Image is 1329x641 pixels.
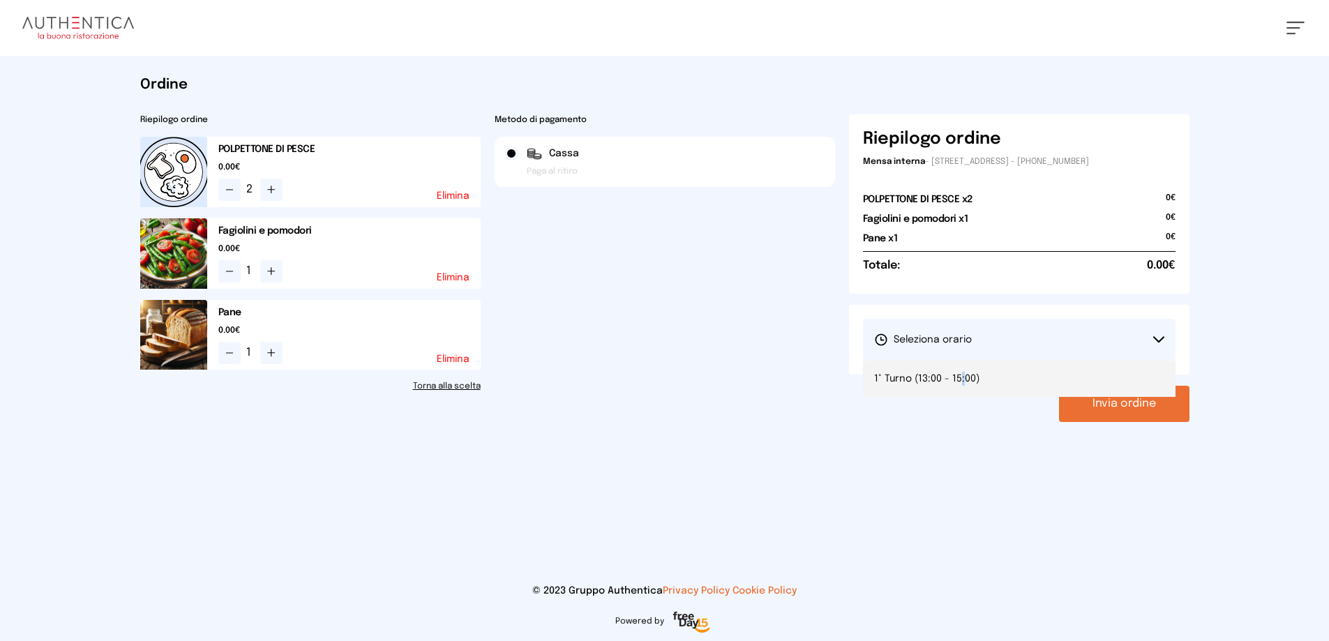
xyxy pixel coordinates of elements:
a: Cookie Policy [733,586,797,596]
img: logo-freeday.3e08031.png [670,609,714,637]
span: Powered by [615,616,664,627]
span: 1° Turno (13:00 - 15:00) [874,372,979,386]
a: Privacy Policy [663,586,730,596]
button: Seleziona orario [863,319,1176,361]
p: © 2023 Gruppo Authentica [22,584,1307,598]
span: Seleziona orario [874,333,972,347]
button: Invia ordine [1059,386,1189,422]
